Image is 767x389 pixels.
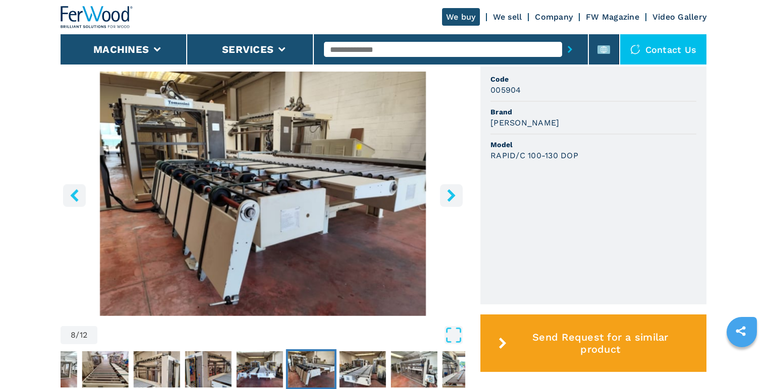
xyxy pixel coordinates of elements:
img: Contact us [630,44,640,54]
span: / [76,331,79,339]
img: 46aaf6862e78eeb72bd0ce004ff21da6 [237,351,283,387]
button: Send Request for a similar product [480,314,706,372]
button: submit-button [562,38,578,61]
button: right-button [440,184,463,207]
h3: RAPID/C 100-130 DOP [490,150,578,161]
a: We buy [442,8,480,26]
span: 8 [71,331,76,339]
button: Open Fullscreen [100,326,463,344]
img: cf4f8a14052e8cc3452c87585adbe9b6 [31,351,77,387]
iframe: Chat [724,344,759,381]
img: Ferwood [61,6,133,28]
span: 12 [80,331,88,339]
img: d2e6fa97fe1ad1c464ffdcb3911a1493 [391,351,437,387]
img: 168ac15aa26fe2039e412a53762fa944 [340,351,386,387]
img: bf3f23a05dab7231d2be04b56ed611f4 [82,351,129,387]
a: We sell [493,12,522,22]
h3: 005904 [490,84,521,96]
div: Go to Slide 8 [61,72,465,316]
a: Video Gallery [652,12,706,22]
img: 409aada4bf7534804755fd73454f12bd [443,351,489,387]
button: left-button [63,184,86,207]
div: Contact us [620,34,707,64]
h3: [PERSON_NAME] [490,117,559,128]
button: Machines [93,43,149,55]
span: Brand [490,107,696,117]
a: sharethis [728,318,753,344]
img: 548238a54d232760544cce93c12cf1c3 [288,351,335,387]
span: Model [490,140,696,150]
span: Send Request for a similar product [511,331,690,355]
span: Code [490,74,696,84]
button: Services [222,43,273,55]
a: Company [535,12,573,22]
img: 2b9c4e90983088cc20c8002559455a32 [134,351,180,387]
img: 10234cc65a72e90e0a487c16ad68e15b [185,351,232,387]
a: FW Magazine [586,12,639,22]
img: Loading/Unloading Line TOMASSINI RAPID/C 100-130 DOP [61,72,465,316]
